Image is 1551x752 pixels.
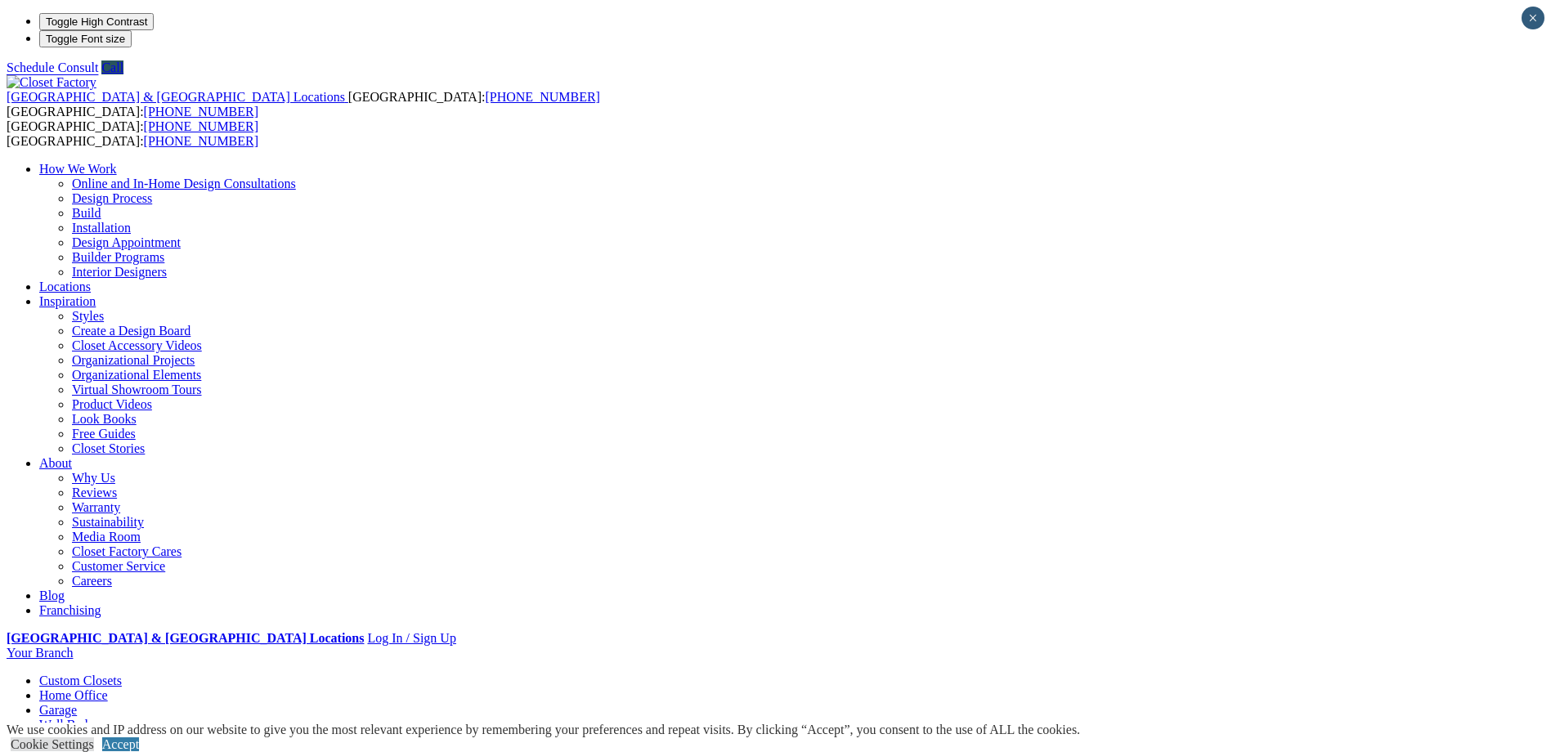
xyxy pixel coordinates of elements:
a: Organizational Elements [72,368,201,382]
a: Schedule Consult [7,60,98,74]
div: We use cookies and IP address on our website to give you the most relevant experience by remember... [7,723,1080,737]
img: Closet Factory [7,75,96,90]
a: Look Books [72,412,137,426]
a: How We Work [39,162,117,176]
a: Your Branch [7,646,73,660]
button: Toggle High Contrast [39,13,154,30]
a: Wall Beds [39,718,93,732]
a: Blog [39,589,65,602]
a: Log In / Sign Up [367,631,455,645]
a: [PHONE_NUMBER] [144,105,258,119]
a: Home Office [39,688,108,702]
a: Builder Programs [72,250,164,264]
a: Media Room [72,530,141,544]
a: Closet Accessory Videos [72,338,202,352]
a: Styles [72,309,104,323]
a: Free Guides [72,427,136,441]
a: Product Videos [72,397,152,411]
span: Toggle Font size [46,33,125,45]
a: Custom Closets [39,674,122,687]
a: Build [72,206,101,220]
a: Design Process [72,191,152,205]
a: [PHONE_NUMBER] [144,119,258,133]
a: Closet Factory Cares [72,544,182,558]
a: [PHONE_NUMBER] [144,134,258,148]
a: [GEOGRAPHIC_DATA] & [GEOGRAPHIC_DATA] Locations [7,90,348,104]
span: [GEOGRAPHIC_DATA]: [GEOGRAPHIC_DATA]: [7,119,258,148]
a: Careers [72,574,112,588]
a: Interior Designers [72,265,167,279]
a: Reviews [72,486,117,499]
a: Warranty [72,500,120,514]
a: Garage [39,703,77,717]
a: Customer Service [72,559,165,573]
a: Closet Stories [72,441,145,455]
span: [GEOGRAPHIC_DATA] & [GEOGRAPHIC_DATA] Locations [7,90,345,104]
button: Toggle Font size [39,30,132,47]
a: [GEOGRAPHIC_DATA] & [GEOGRAPHIC_DATA] Locations [7,631,364,645]
a: Installation [72,221,131,235]
a: Organizational Projects [72,353,195,367]
a: Cookie Settings [11,737,94,751]
a: About [39,456,72,470]
a: Call [101,60,123,74]
button: Close [1522,7,1544,29]
span: [GEOGRAPHIC_DATA]: [GEOGRAPHIC_DATA]: [7,90,600,119]
a: Locations [39,280,91,293]
a: Franchising [39,603,101,617]
a: Why Us [72,471,115,485]
a: Create a Design Board [72,324,191,338]
span: Toggle High Contrast [46,16,147,28]
a: Sustainability [72,515,144,529]
a: Online and In-Home Design Consultations [72,177,296,190]
a: Virtual Showroom Tours [72,383,202,396]
a: [PHONE_NUMBER] [485,90,599,104]
a: Accept [102,737,139,751]
a: Design Appointment [72,235,181,249]
a: Inspiration [39,294,96,308]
